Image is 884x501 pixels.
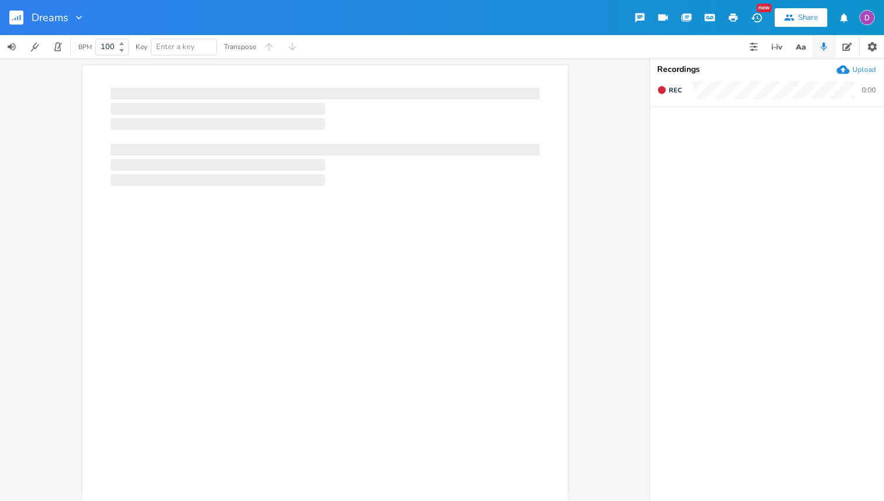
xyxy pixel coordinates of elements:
button: Rec [652,81,686,99]
div: BPM [78,44,92,50]
div: Transpose [224,43,256,50]
span: Enter a key [156,42,195,52]
div: Share [798,12,818,23]
div: New [757,4,772,12]
button: Share [775,8,827,27]
div: 0:00 [862,87,876,94]
div: Recordings [657,65,877,74]
span: Rec [669,86,682,95]
span: Dreams [32,12,68,23]
button: New [745,7,768,28]
img: Dylan [859,10,875,25]
div: Upload [852,65,876,74]
button: Upload [837,63,876,76]
div: Key [136,43,147,50]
